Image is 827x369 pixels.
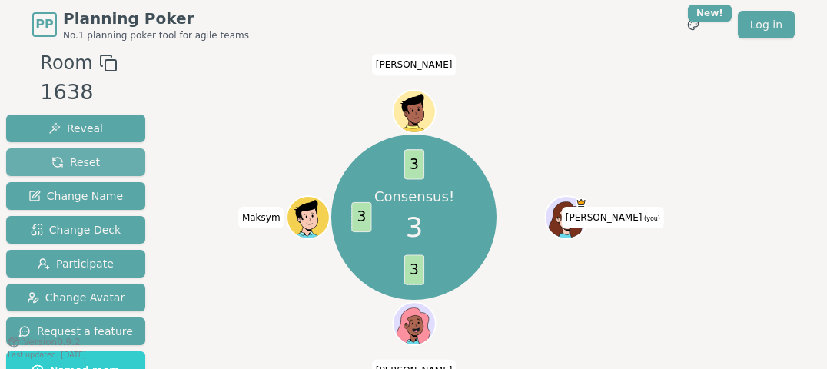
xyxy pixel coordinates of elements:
[35,15,53,34] span: PP
[642,215,660,222] span: (you)
[28,188,123,204] span: Change Name
[48,121,103,136] span: Reveal
[63,8,249,29] span: Planning Poker
[562,207,664,228] span: Click to change your name
[405,206,423,248] span: 3
[6,317,145,345] button: Request a feature
[38,256,114,271] span: Participate
[6,182,145,210] button: Change Name
[6,284,145,311] button: Change Avatar
[238,207,284,228] span: Click to change your name
[8,351,86,359] span: Last updated: [DATE]
[404,255,424,285] span: 3
[18,324,133,339] span: Request a feature
[40,49,92,77] span: Room
[688,5,732,22] div: New!
[404,150,424,180] span: 3
[27,290,125,305] span: Change Avatar
[6,216,145,244] button: Change Deck
[6,115,145,142] button: Reveal
[23,336,81,348] span: Version 0.9.2
[679,11,707,38] button: New!
[738,11,795,38] a: Log in
[40,77,117,108] div: 1638
[31,222,121,238] span: Change Deck
[6,148,145,176] button: Reset
[8,336,81,348] button: Version0.9.2
[32,8,249,42] a: PPPlanning PokerNo.1 planning poker tool for agile teams
[51,155,100,170] span: Reset
[6,250,145,278] button: Participate
[546,198,586,238] button: Click to change your avatar
[351,202,371,232] span: 3
[372,54,457,75] span: Click to change your name
[576,198,586,208] span: Erik is the host
[63,29,249,42] span: No.1 planning poker tool for agile teams
[374,187,453,206] p: Consensus!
